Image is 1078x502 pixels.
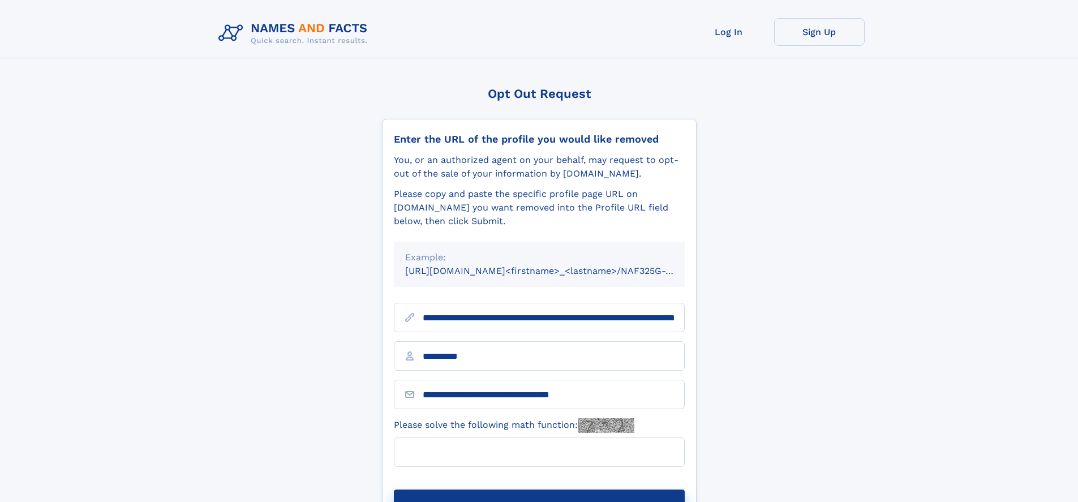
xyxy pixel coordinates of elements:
[405,265,706,276] small: [URL][DOMAIN_NAME]<firstname>_<lastname>/NAF325G-xxxxxxxx
[394,133,685,145] div: Enter the URL of the profile you would like removed
[394,153,685,181] div: You, or an authorized agent on your behalf, may request to opt-out of the sale of your informatio...
[684,18,774,46] a: Log In
[214,18,377,49] img: Logo Names and Facts
[394,187,685,228] div: Please copy and paste the specific profile page URL on [DOMAIN_NAME] you want removed into the Pr...
[394,418,634,433] label: Please solve the following math function:
[405,251,673,264] div: Example:
[774,18,865,46] a: Sign Up
[382,87,697,101] div: Opt Out Request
